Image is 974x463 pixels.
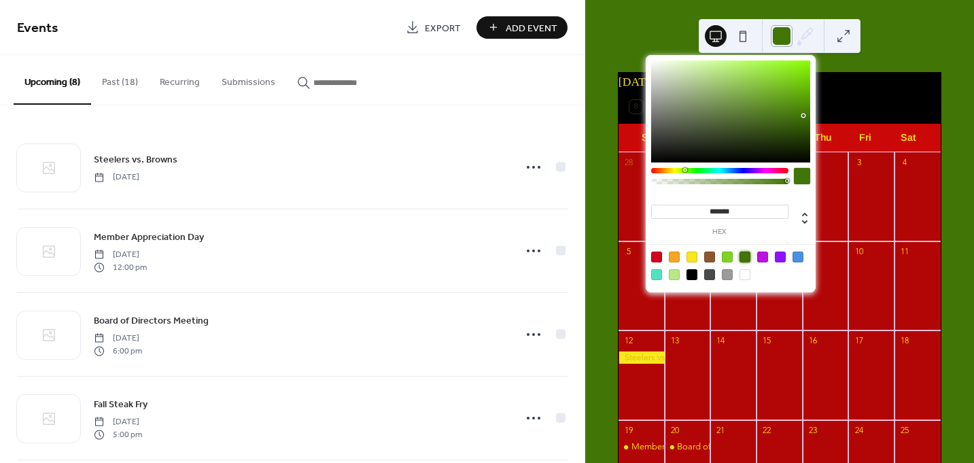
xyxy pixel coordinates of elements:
[704,269,715,280] div: #4A4A4A
[899,335,911,347] div: 18
[94,261,147,273] span: 12:00 pm
[807,424,818,436] div: 23
[775,252,786,262] div: #9013FE
[623,424,634,436] div: 19
[722,269,733,280] div: #9B9B9B
[94,428,142,441] span: 5:00 pm
[623,246,634,258] div: 5
[740,252,750,262] div: #417505
[94,396,147,412] a: Fall Steak Fry
[619,351,665,364] div: Steelers vs. Browns
[651,252,662,262] div: #D0021B
[94,416,142,428] span: [DATE]
[506,21,557,35] span: Add Event
[94,249,147,261] span: [DATE]
[94,152,177,167] a: Steelers vs. Browns
[899,156,911,168] div: 4
[94,229,204,245] a: Member Appreciation Day
[476,16,568,39] button: Add Event
[669,424,680,436] div: 20
[740,269,750,280] div: #FFFFFF
[94,153,177,167] span: Steelers vs. Browns
[94,313,209,328] a: Board of Directors Meeting
[94,314,209,328] span: Board of Directors Meeting
[761,424,773,436] div: 22
[761,335,773,347] div: 15
[94,332,142,345] span: [DATE]
[715,335,727,347] div: 14
[844,124,887,152] div: Fri
[425,21,461,35] span: Export
[899,424,911,436] div: 25
[149,55,211,103] button: Recurring
[722,252,733,262] div: #7ED321
[715,424,727,436] div: 21
[14,55,91,105] button: Upcoming (8)
[807,335,818,347] div: 16
[899,246,911,258] div: 11
[623,335,634,347] div: 12
[669,335,680,347] div: 13
[17,15,58,41] span: Events
[669,269,680,280] div: #B8E986
[619,73,941,90] div: [DATE]
[94,398,147,412] span: Fall Steak Fry
[801,124,843,152] div: Thu
[665,441,711,453] div: Board of Directors Meeting
[669,252,680,262] div: #F5A623
[91,55,149,103] button: Past (18)
[887,124,930,152] div: Sat
[677,441,783,453] div: Board of Directors Meeting
[94,171,139,184] span: [DATE]
[629,124,672,152] div: Sun
[757,252,768,262] div: #BD10E0
[853,246,865,258] div: 10
[631,441,735,453] div: Member Appreciation Day
[686,252,697,262] div: #F8E71C
[793,252,803,262] div: #4A90E2
[619,441,665,453] div: Member Appreciation Day
[853,424,865,436] div: 24
[651,228,788,236] label: hex
[94,345,142,357] span: 6:00 pm
[704,252,715,262] div: #8B572A
[686,269,697,280] div: #000000
[396,16,471,39] a: Export
[623,156,634,168] div: 28
[853,335,865,347] div: 17
[94,230,204,245] span: Member Appreciation Day
[211,55,286,103] button: Submissions
[853,156,865,168] div: 3
[651,269,662,280] div: #50E3C2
